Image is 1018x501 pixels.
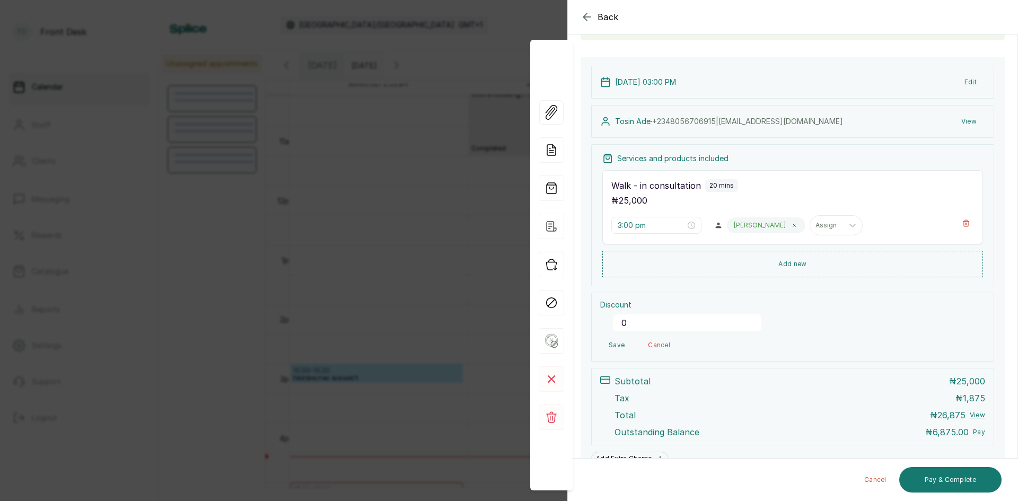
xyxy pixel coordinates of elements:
[652,117,843,126] span: +234 8056706915 | [EMAIL_ADDRESS][DOMAIN_NAME]
[953,112,985,131] button: View
[615,409,636,421] p: Total
[709,181,734,190] p: 20 mins
[937,410,966,420] span: 26,875
[930,409,966,421] p: ₦
[925,426,969,438] p: ₦6,875.00
[598,11,619,23] span: Back
[963,393,985,403] span: 1,875
[617,153,729,164] p: Services and products included
[615,426,699,438] p: Outstanding Balance
[619,195,647,206] span: 25,000
[581,11,619,23] button: Back
[600,300,761,310] p: Discount
[949,375,985,388] p: ₦
[856,467,895,493] button: Cancel
[611,194,647,207] p: ₦
[615,392,629,405] p: Tax
[615,116,843,127] p: Tosin Ade ·
[734,221,786,230] p: [PERSON_NAME]
[591,452,669,465] button: Add Extra Charge
[955,392,985,405] p: ₦
[611,179,701,192] p: Walk - in consultation
[618,219,686,231] input: Select time
[956,376,985,386] span: 25,000
[639,336,679,355] button: Cancel
[956,73,985,92] button: Edit
[899,467,1002,493] button: Pay & Complete
[973,428,985,436] button: Pay
[602,251,983,277] button: Add new
[615,77,676,87] p: [DATE] 03:00 PM
[970,411,985,419] button: View
[600,336,633,355] button: Save
[615,375,651,388] p: Subtotal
